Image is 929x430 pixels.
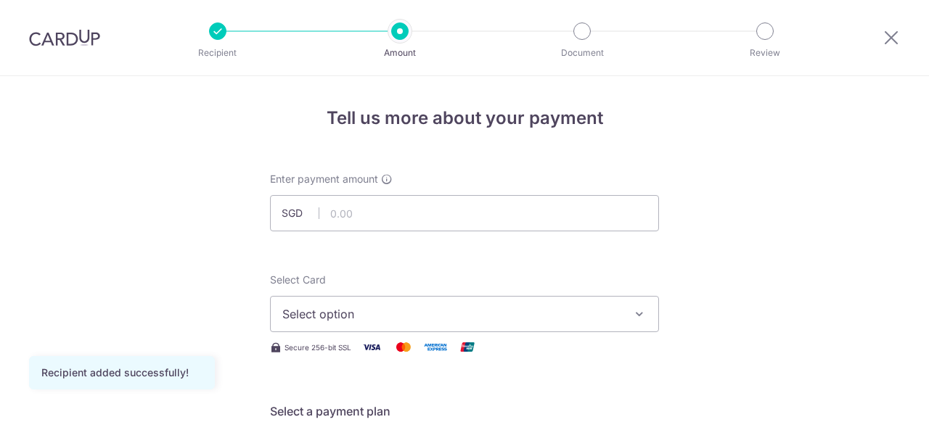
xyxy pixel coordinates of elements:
img: Mastercard [389,338,418,356]
h5: Select a payment plan [270,402,659,420]
p: Recipient [164,46,271,60]
iframe: Opens a widget where you can find more information [836,386,914,423]
button: Select option [270,296,659,332]
span: Select option [282,305,621,323]
span: SGD [282,206,319,220]
img: American Express [421,338,450,356]
p: Review [711,46,819,60]
img: Visa [357,338,386,356]
span: Secure 256-bit SSL [285,342,351,353]
p: Amount [346,46,454,60]
h4: Tell us more about your payment [270,105,659,131]
p: Document [528,46,636,60]
img: CardUp [29,29,100,46]
div: Recipient added successfully! [41,365,202,380]
input: 0.00 [270,195,659,231]
img: Union Pay [453,338,482,356]
span: Enter payment amount [270,172,378,186]
span: translation missing: en.payables.payment_networks.credit_card.summary.labels.select_card [270,273,326,286]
